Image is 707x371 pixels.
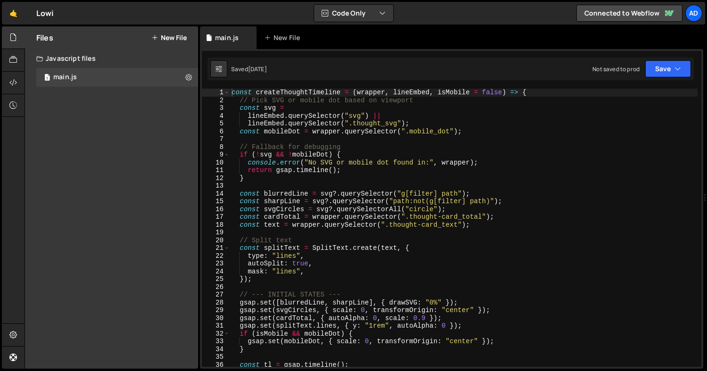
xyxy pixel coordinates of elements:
div: 26 [202,283,230,291]
button: Code Only [314,5,393,22]
div: 23 [202,260,230,268]
div: 8 [202,143,230,151]
div: 36 [202,361,230,369]
div: main.js [53,73,77,82]
div: 7 [202,135,230,143]
div: 6 [202,128,230,136]
div: 4 [202,112,230,120]
div: 33 [202,338,230,346]
div: 9 [202,151,230,159]
div: 11 [202,166,230,174]
div: 1 [202,89,230,97]
h2: Files [36,33,53,43]
div: 27 [202,291,230,299]
div: main.js [215,33,239,42]
div: Javascript files [25,49,198,68]
button: New File [151,34,187,41]
div: 28 [202,299,230,307]
div: 20 [202,237,230,245]
div: 34 [202,346,230,354]
div: 19 [202,229,230,237]
span: 1 [44,74,50,82]
div: 30 [202,314,230,322]
div: 25 [202,275,230,283]
div: Lowi [36,8,54,19]
div: New File [264,33,304,42]
div: 24 [202,268,230,276]
button: Save [645,60,691,77]
div: 17330/48110.js [36,68,198,87]
div: 31 [202,322,230,330]
div: 18 [202,221,230,229]
div: 12 [202,174,230,182]
div: 29 [202,306,230,314]
a: 🤙 [2,2,25,25]
div: [DATE] [248,65,267,73]
div: 16 [202,206,230,214]
div: 15 [202,198,230,206]
div: 13 [202,182,230,190]
div: 3 [202,104,230,112]
a: Connected to Webflow [576,5,682,22]
div: 14 [202,190,230,198]
a: Ad [685,5,702,22]
div: 22 [202,252,230,260]
div: 32 [202,330,230,338]
div: 5 [202,120,230,128]
div: 21 [202,244,230,252]
div: Not saved to prod [592,65,640,73]
div: 35 [202,353,230,361]
div: 17 [202,213,230,221]
div: Saved [231,65,267,73]
div: 2 [202,97,230,105]
div: 10 [202,159,230,167]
